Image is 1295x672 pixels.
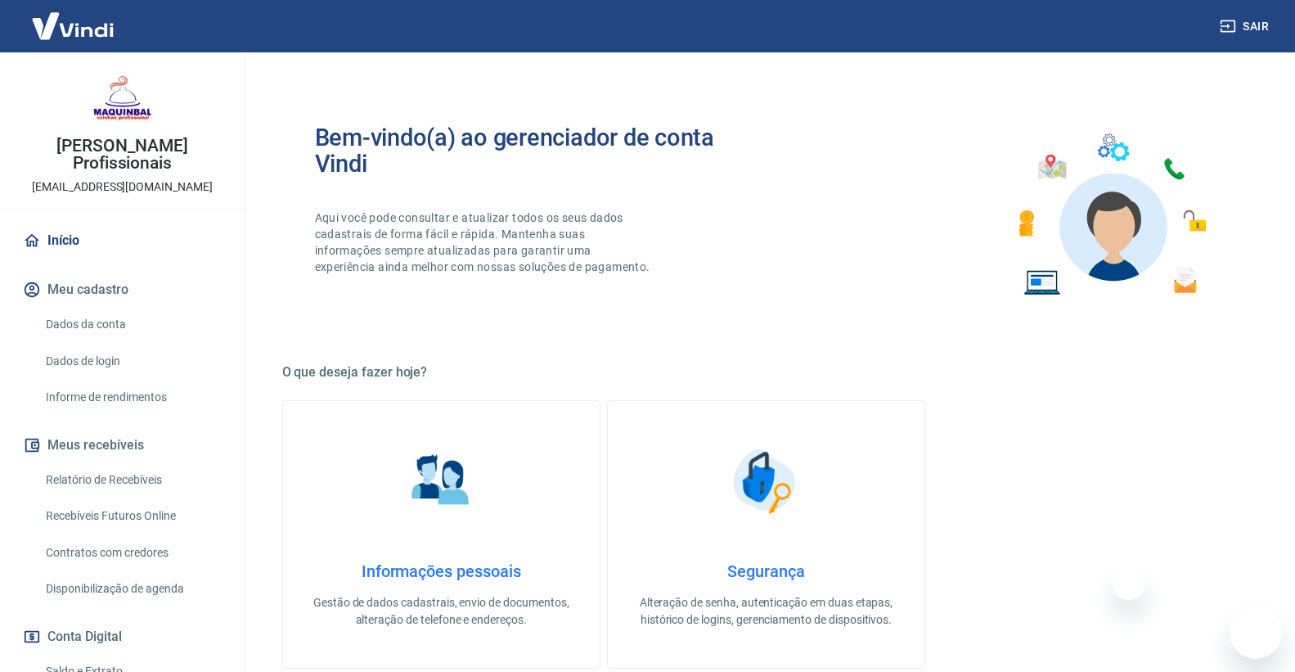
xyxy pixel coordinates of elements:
a: Informe de rendimentos [39,381,225,414]
h2: Bem-vindo(a) ao gerenciador de conta Vindi [315,124,767,177]
a: Início [20,223,225,259]
a: Informações pessoaisInformações pessoaisGestão de dados cadastrais, envio de documentos, alteraçã... [282,400,600,669]
button: Conta Digital [20,619,225,655]
button: Sair [1216,11,1275,42]
img: Segurança [725,440,807,522]
iframe: Fechar mensagem [1113,567,1145,600]
h4: Informações pessoais [309,562,573,581]
h5: O que deseja fazer hoje? [282,364,1251,381]
a: Disponibilização de agenda [39,572,225,606]
iframe: Botão para abrir a janela de mensagens [1230,607,1282,659]
img: f6ce95d3-a6ad-4fb1-9c65-5e03a0ce469e.jpeg [90,65,155,131]
a: Recebíveis Futuros Online [39,499,225,533]
a: SegurançaSegurançaAlteração de senha, autenticação em duas etapas, histórico de logins, gerenciam... [607,400,925,669]
p: [EMAIL_ADDRESS][DOMAIN_NAME] [32,178,213,196]
a: Relatório de Recebíveis [39,463,225,497]
img: Imagem de um avatar masculino com diversos icones exemplificando as funcionalidades do gerenciado... [1004,124,1218,305]
a: Dados de login [39,345,225,378]
a: Dados da conta [39,308,225,341]
button: Meu cadastro [20,272,225,308]
a: Contratos com credores [39,536,225,570]
button: Meus recebíveis [20,427,225,463]
p: [PERSON_NAME] Profissionais [13,138,232,172]
h4: Segurança [634,562,898,581]
p: Aqui você pode consultar e atualizar todos os seus dados cadastrais de forma fácil e rápida. Mant... [315,210,654,275]
img: Informações pessoais [400,440,482,522]
p: Alteração de senha, autenticação em duas etapas, histórico de logins, gerenciamento de dispositivos. [634,594,898,629]
p: Gestão de dados cadastrais, envio de documentos, alteração de telefone e endereços. [309,594,573,629]
img: Vindi [20,1,126,51]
